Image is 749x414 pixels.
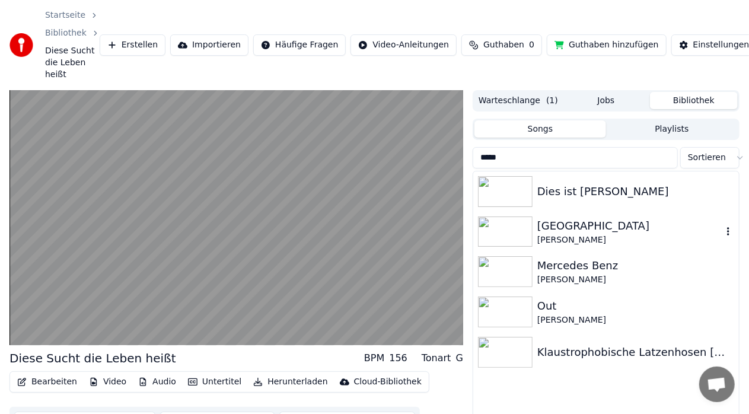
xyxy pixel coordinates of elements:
button: Video-Anleitungen [350,34,457,56]
button: Guthaben hinzufügen [547,34,667,56]
button: Playlists [606,120,738,138]
span: ( 1 ) [546,95,558,107]
button: Audio [133,374,181,390]
div: Dies ist [PERSON_NAME] [537,183,734,200]
nav: breadcrumb [45,9,100,81]
button: Jobs [562,92,650,109]
div: 156 [389,351,407,365]
button: Bibliothek [650,92,738,109]
a: Bibliothek [45,27,87,39]
button: Warteschlange [474,92,562,109]
div: Diese Sucht die Leben heißt [9,350,176,367]
span: Guthaben [483,39,524,51]
span: Diese Sucht die Leben heißt [45,45,100,81]
div: BPM [364,351,384,365]
button: Video [84,374,131,390]
button: Untertitel [183,374,246,390]
span: Sortieren [688,152,726,164]
div: [GEOGRAPHIC_DATA] [537,218,722,234]
button: Importieren [170,34,248,56]
button: Guthaben0 [461,34,542,56]
div: [PERSON_NAME] [537,274,734,286]
button: Herunterladen [248,374,332,390]
div: Tonart [422,351,451,365]
div: Klaustrophobische Latzenhosen [MEDICAL_DATA] [537,344,734,361]
span: 0 [529,39,534,51]
button: Häufige Fragen [253,34,346,56]
div: [PERSON_NAME] [537,314,734,326]
div: Mercedes Benz [537,257,734,274]
button: Erstellen [100,34,165,56]
img: youka [9,33,33,57]
a: Startseite [45,9,85,21]
div: G [456,351,463,365]
div: Out [537,298,734,314]
button: Songs [474,120,606,138]
div: Cloud-Bibliothek [354,376,422,388]
div: Chat öffnen [699,367,735,402]
div: [PERSON_NAME] [537,234,722,246]
button: Bearbeiten [12,374,82,390]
